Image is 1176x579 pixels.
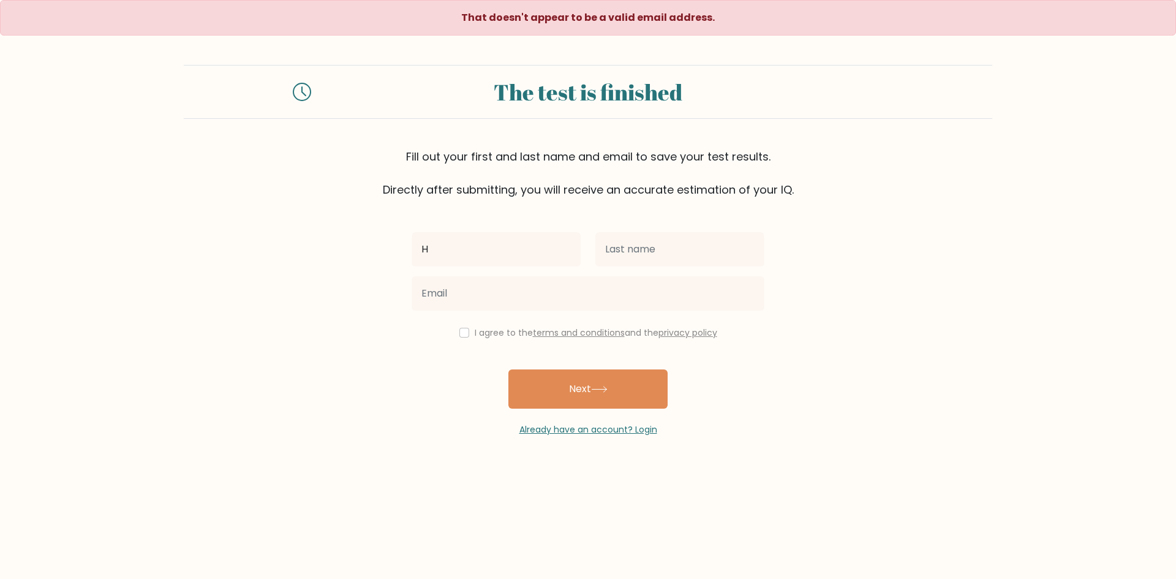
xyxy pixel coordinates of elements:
button: Next [508,369,668,409]
div: Fill out your first and last name and email to save your test results. Directly after submitting,... [184,148,992,198]
a: terms and conditions [533,327,625,339]
a: privacy policy [658,327,717,339]
input: Email [412,276,764,311]
input: First name [412,232,581,267]
div: The test is finished [326,75,850,108]
a: Already have an account? Login [519,423,657,436]
strong: That doesn't appear to be a valid email address. [461,10,715,25]
label: I agree to the and the [475,327,717,339]
input: Last name [595,232,764,267]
